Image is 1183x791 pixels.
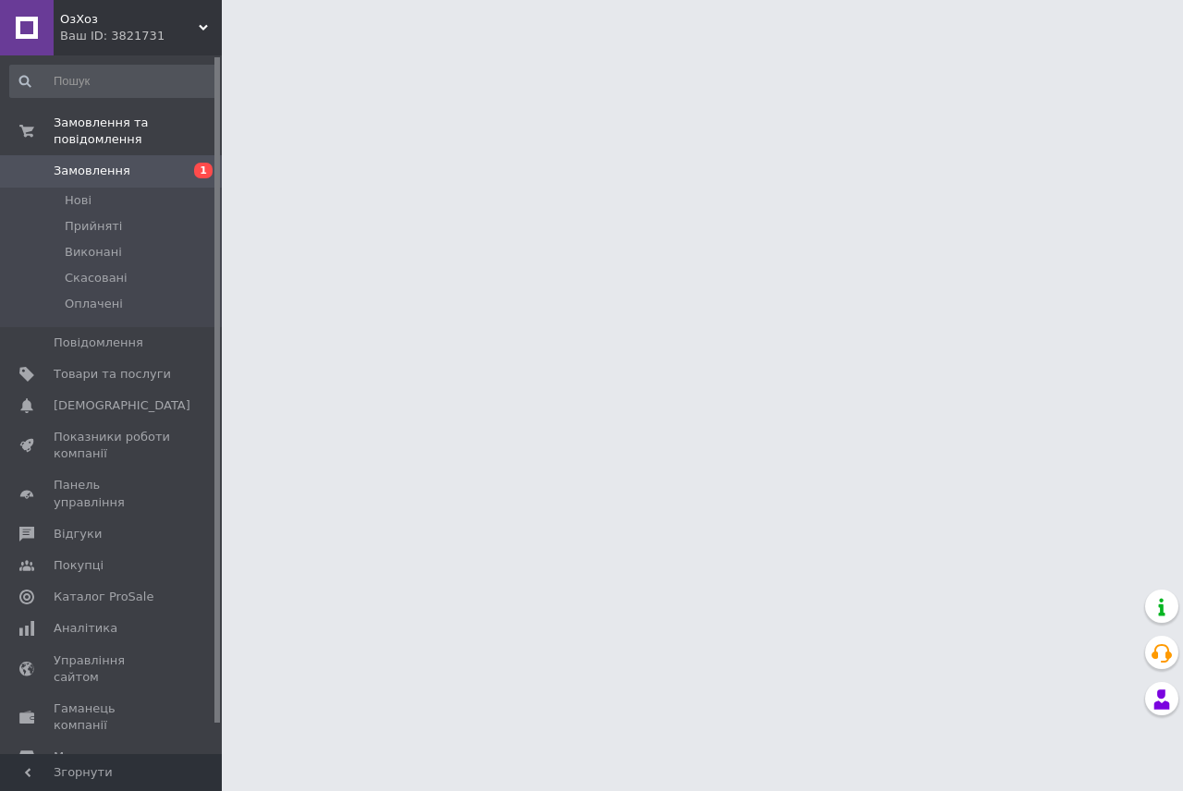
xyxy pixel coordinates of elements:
[54,652,171,686] span: Управління сайтом
[54,748,101,765] span: Маркет
[65,244,122,261] span: Виконані
[54,366,171,383] span: Товари та послуги
[54,335,143,351] span: Повідомлення
[54,115,222,148] span: Замовлення та повідомлення
[54,557,104,574] span: Покупці
[9,65,218,98] input: Пошук
[54,620,117,637] span: Аналітика
[54,526,102,542] span: Відгуки
[54,477,171,510] span: Панель управління
[60,11,199,28] span: ОзХоз
[54,700,171,734] span: Гаманець компанії
[54,397,190,414] span: [DEMOGRAPHIC_DATA]
[65,270,128,286] span: Скасовані
[60,28,222,44] div: Ваш ID: 3821731
[194,163,213,178] span: 1
[65,192,91,209] span: Нові
[65,296,123,312] span: Оплачені
[54,429,171,462] span: Показники роботи компанії
[65,218,122,235] span: Прийняті
[54,589,153,605] span: Каталог ProSale
[54,163,130,179] span: Замовлення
